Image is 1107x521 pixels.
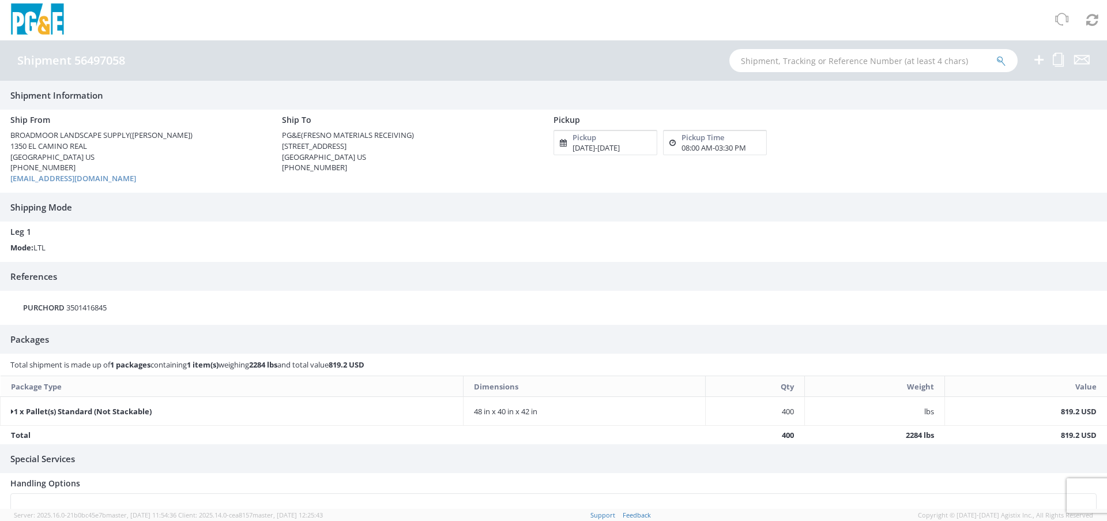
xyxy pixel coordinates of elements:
th: Qty [706,376,805,397]
td: 819.2 USD [944,426,1107,444]
th: Package Type [1,376,464,397]
div: BROADMOOR LANDSCAPE SUPPLY [10,130,265,141]
strong: 819.2 USD [1061,406,1097,417]
strong: 819.2 USD [329,359,364,370]
span: (FRESNO MATERIALS RECEIVING) [301,130,414,140]
td: 48 in x 40 in x 42 in [464,397,706,426]
div: 1350 EL CAMINO REAL [10,141,265,152]
span: Copyright © [DATE]-[DATE] Agistix Inc., All Rights Reserved [918,511,1093,520]
strong: 1 packages [110,359,150,370]
span: - [713,143,715,153]
h4: Shipment 56497058 [17,54,125,67]
span: 3501416845 [66,302,107,313]
strong: 1 x Pallet(s) Standard (Not Stackable) [11,406,152,417]
input: Shipment, Tracking or Reference Number (at least 4 chars) [729,49,1018,72]
h4: Ship To [282,115,536,124]
span: ([PERSON_NAME]) [130,130,193,140]
strong: 1 item(s) [187,359,219,370]
th: Dimensions [464,376,706,397]
h4: Leg 1 [10,227,1097,236]
div: [STREET_ADDRESS] [282,141,536,152]
h4: Ship From [10,115,265,124]
img: pge-logo-06675f144f4cfa6a6814.png [9,3,66,38]
td: 400 [706,397,805,426]
h5: Pickup [573,133,596,141]
span: - [595,143,597,153]
td: Total [1,426,706,444]
h4: Handling Options [10,479,1097,488]
div: 08:00 AM 03:30 PM [681,143,746,153]
strong: 2284 lbs [249,359,277,370]
th: Weight [804,376,944,397]
div: [PHONE_NUMBER] [282,162,536,173]
span: master, [DATE] 12:25:43 [253,511,323,519]
td: lbs [804,397,944,426]
h5: Pickup Time [681,133,724,141]
th: Value [944,376,1107,397]
div: [GEOGRAPHIC_DATA] US [282,152,536,163]
div: [DATE] [DATE] [573,143,620,153]
a: Feedback [623,511,651,519]
span: Server: 2025.16.0-21b0bc45e7b [14,511,176,519]
a: [EMAIL_ADDRESS][DOMAIN_NAME] [10,173,136,183]
div: LTL [2,242,278,253]
span: master, [DATE] 11:54:36 [106,511,176,519]
h5: PURCHORD [23,303,65,312]
strong: Mode: [10,242,33,253]
div: PG&E [282,130,536,141]
span: Client: 2025.14.0-cea8157 [178,511,323,519]
a: Support [590,511,615,519]
td: 2284 lbs [804,426,944,444]
h4: Pickup [553,115,898,124]
td: 400 [706,426,805,444]
div: [PHONE_NUMBER] [10,162,265,173]
div: [GEOGRAPHIC_DATA] US [10,152,265,163]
